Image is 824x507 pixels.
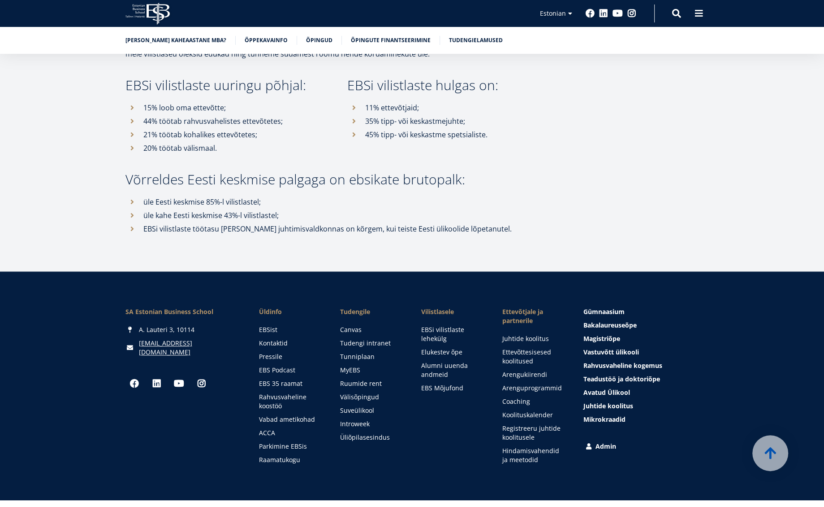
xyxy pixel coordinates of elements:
[259,415,322,424] a: Vabad ametikohad
[340,379,403,388] a: Ruumide rent
[583,361,699,370] a: Rahvusvaheline kogemus
[143,195,551,209] p: üle Eesti keskmise 85%-l vilistlastel;
[259,442,322,451] a: Parkimine EBSis
[259,339,322,348] a: Kontaktid
[2,100,8,106] input: Kaheaastane MBA
[365,128,551,141] p: 45% tipp- või keskastme spetsialiste.
[125,375,143,393] a: Facebook
[125,114,329,128] li: 44% töötab rahvusvahelistes ettevõtetes;
[340,366,403,375] a: MyEBS
[259,379,322,388] a: EBS 35 raamat
[259,325,322,334] a: EBSist
[340,307,403,316] a: Tudengile
[502,307,565,325] span: Ettevõtjale ja partnerile
[170,375,188,393] a: Youtube
[421,325,484,343] a: EBSi vilistlaste lehekülg
[245,36,288,45] a: Õppekavainfo
[259,366,322,375] a: EBS Podcast
[613,9,623,18] a: Youtube
[502,348,565,366] a: Ettevõttesisesed koolitused
[340,433,403,442] a: Üliõpilasesindus
[2,112,8,118] input: Tehnoloogia ja innovatsiooni juhtimine (MBA)
[125,36,226,45] a: [PERSON_NAME] kaheaastane MBA?
[340,339,403,348] a: Tudengi intranet
[586,9,595,18] a: Facebook
[213,0,254,9] span: Perekonnanimi
[10,111,132,119] span: Tehnoloogia ja innovatsiooni juhtimine (MBA)
[583,334,620,343] span: Magistriõpe
[340,420,403,428] a: Introweek
[502,334,565,343] a: Juhtide koolitus
[125,128,329,141] li: 21% töötab kohalikes ettevõtetes;
[583,361,662,370] span: Rahvusvaheline kogemus
[583,334,699,343] a: Magistriõpe
[583,415,699,424] a: Mikrokraadid
[125,173,551,186] h3: Võrreldes Eesti keskmise palgaga on ebsikate brutopalk:
[502,446,565,464] a: Hindamisvahendid ja meetodid
[584,442,699,451] a: Admin
[148,375,166,393] a: Linkedin
[583,307,699,316] a: Gümnaasium
[583,348,699,357] a: Vastuvõtt ülikooli
[125,307,241,316] div: SA Estonian Business School
[143,209,551,222] p: üle kahe Eesti keskmise 43%-l vilistlastel;
[502,370,565,379] a: Arengukiirendi
[259,455,322,464] a: Raamatukogu
[421,307,484,316] span: Vilistlasele
[125,101,329,114] li: 15% loob oma ettevõtte;
[421,361,484,379] a: Alumni uuenda andmeid
[583,321,636,329] span: Bakalaureuseõpe
[340,393,403,402] a: Välisõpingud
[627,9,636,18] a: Instagram
[583,375,699,384] a: Teadustöö ja doktoriõpe
[583,388,630,397] span: Avatud Ülikool
[259,307,322,316] span: Üldinfo
[340,406,403,415] a: Suveülikool
[502,424,565,442] a: Registreeru juhtide koolitusele
[583,307,624,316] span: Gümnaasium
[139,339,241,357] a: [EMAIL_ADDRESS][DOMAIN_NAME]
[583,415,625,424] span: Mikrokraadid
[143,222,551,236] p: EBSi vilistlaste töötasu [PERSON_NAME] juhtimisvaldkonnas on kõrgem, kui teiste Eesti ülikoolide ...
[449,36,503,45] a: Tudengielamused
[421,384,484,393] a: EBS Mõjufond
[2,88,8,94] input: Üheaastane eestikeelne MBA
[125,325,241,334] div: A. Lauteri 3, 10114
[365,101,551,114] p: 11% ettevõtjaid;
[365,114,551,128] p: 35% tipp- või keskastmejuhte;
[125,141,329,155] li: 20% töötab välismaal.
[502,397,565,406] a: Coaching
[259,352,322,361] a: Pressile
[259,428,322,437] a: ACCA
[306,36,332,45] a: Õpingud
[125,79,329,92] h3: EBSi vilistlaste uuringu põhjal:
[351,36,431,45] a: Õpingute finantseerimine
[340,352,403,361] a: Tunniplaan
[421,348,484,357] a: Elukestev õpe
[583,375,660,383] span: Teadustöö ja doktoriõpe
[193,375,211,393] a: Instagram
[599,9,608,18] a: Linkedin
[502,411,565,420] a: Koolituskalender
[583,402,633,410] span: Juhtide koolitus
[583,348,638,356] span: Vastuvõtt ülikooli
[583,321,699,330] a: Bakalaureuseõpe
[347,79,551,92] h3: EBSi vilistlaste hulgas on:
[340,325,403,334] a: Canvas
[10,100,59,108] span: Kaheaastane MBA
[10,88,87,96] span: Üheaastane eestikeelne MBA
[502,384,565,393] a: Arenguprogrammid
[583,402,699,411] a: Juhtide koolitus
[583,388,699,397] a: Avatud Ülikool
[259,393,322,411] a: Rahvusvaheline koostöö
